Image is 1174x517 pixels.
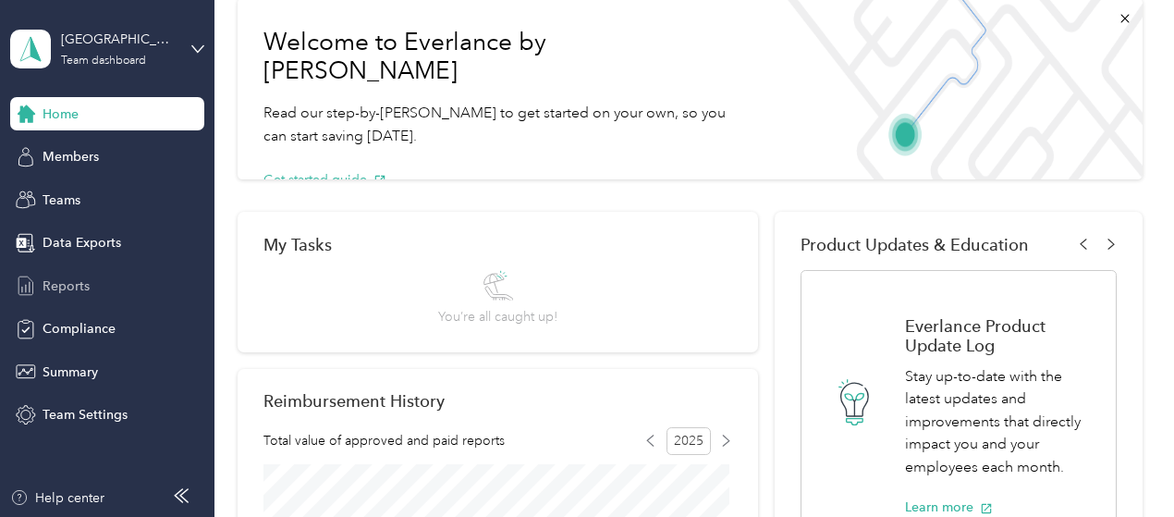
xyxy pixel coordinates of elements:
[61,30,177,49] div: [GEOGRAPHIC_DATA]
[263,170,386,190] button: Get started guide
[61,55,146,67] div: Team dashboard
[666,427,711,455] span: 2025
[10,488,104,508] button: Help center
[263,431,505,450] span: Total value of approved and paid reports
[43,319,116,339] span: Compliance
[905,498,993,517] button: Learn more
[43,191,80,210] span: Teams
[43,233,121,252] span: Data Exports
[905,316,1096,355] h1: Everlance Product Update Log
[801,235,1029,254] span: Product Updates & Education
[43,363,98,382] span: Summary
[263,28,746,86] h1: Welcome to Everlance by [PERSON_NAME]
[43,405,128,425] span: Team Settings
[263,102,746,147] p: Read our step-by-[PERSON_NAME] to get started on your own, so you can start saving [DATE].
[43,105,79,124] span: Home
[1070,413,1174,517] iframe: Everlance-gr Chat Button Frame
[438,307,557,326] span: You’re all caught up!
[263,391,445,411] h2: Reimbursement History
[905,365,1096,479] p: Stay up-to-date with the latest updates and improvements that directly impact you and your employ...
[43,277,90,296] span: Reports
[43,147,99,166] span: Members
[263,235,733,254] div: My Tasks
